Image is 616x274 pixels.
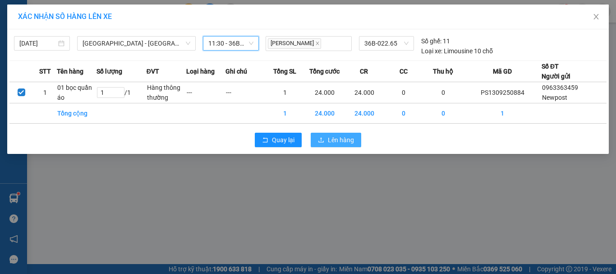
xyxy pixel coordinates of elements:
td: 0 [423,103,463,124]
span: close [315,41,320,46]
td: 24.000 [305,103,345,124]
strong: PHIẾU GỬI HÀNG [20,38,66,58]
div: 11 [421,36,450,46]
span: 11:30 - 36B-022.65 [208,37,253,50]
span: Tên hàng [57,66,83,76]
span: Newpost [542,94,567,101]
td: --- [186,82,226,103]
td: 01 bọc quần áo [57,82,97,103]
span: Thu hộ [433,66,453,76]
span: Tổng cước [309,66,340,76]
td: 1 [265,82,305,103]
span: STT [39,66,51,76]
span: Mã GD [493,66,512,76]
span: XÁC NHẬN SỐ HÀNG LÊN XE [18,12,112,21]
span: PS1309250884 [75,29,142,41]
td: 0 [423,82,463,103]
span: close [593,13,600,20]
td: 24.000 [305,82,345,103]
td: 1 [265,103,305,124]
strong: Hotline : 0889 23 23 23 [14,60,73,66]
td: Tổng cộng [57,103,97,124]
span: CR [360,66,368,76]
span: upload [318,137,324,144]
td: PS1309250884 [463,82,542,103]
span: Quay lại [272,135,294,145]
td: / 1 [97,82,147,103]
span: ĐVT [147,66,159,76]
span: Tổng SL [273,66,296,76]
span: rollback [262,137,268,144]
span: Lên hàng [328,135,354,145]
span: down [185,41,191,46]
span: CC [400,66,408,76]
strong: CÔNG TY TNHH VĨNH QUANG [19,7,68,37]
span: Số ghế: [421,36,441,46]
button: rollbackQuay lại [255,133,302,147]
td: 0 [384,82,424,103]
span: Ghi chú [225,66,247,76]
td: 24.000 [345,82,384,103]
input: 13/09/2025 [19,38,56,48]
span: [PERSON_NAME] [268,38,321,49]
td: 1 [33,82,57,103]
span: Loại hàng [186,66,215,76]
td: --- [225,82,265,103]
button: uploadLên hàng [311,133,361,147]
td: Hàng thông thường [147,82,186,103]
td: 24.000 [345,103,384,124]
span: 36B-022.65 [364,37,409,50]
span: 0963363459 [542,84,578,91]
div: Số ĐT Người gửi [542,61,570,81]
td: 0 [384,103,424,124]
span: Loại xe: [421,46,442,56]
td: 1 [463,103,542,124]
button: Close [584,5,609,30]
div: Limousine 10 chỗ [421,46,493,56]
img: logo [5,25,12,68]
span: Số lượng [97,66,122,76]
span: Thanh Hóa - Hà Nội [83,37,190,50]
